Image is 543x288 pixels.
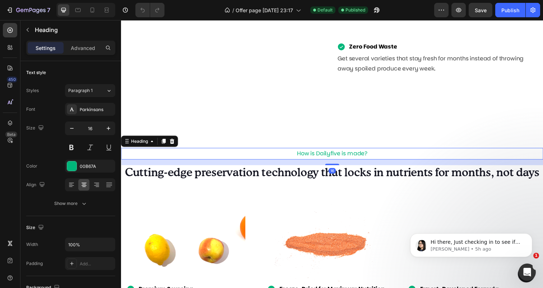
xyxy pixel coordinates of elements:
[5,132,17,137] div: Beta
[31,21,121,77] span: Hi there, Just checking in to see if the solution I shared earlier worked for you. We are looking...
[212,151,219,157] div: 16
[221,34,425,55] p: Get several varieties that stay fresh for months instead of throwing away spoiled produce every w...
[54,200,88,207] div: Show more
[36,44,56,52] p: Settings
[80,261,113,267] div: Add...
[399,218,543,269] iframe: Intercom notifications message
[9,120,29,127] div: Heading
[519,264,536,281] iframe: Intercom live chat
[121,20,543,288] iframe: Design area
[35,26,112,34] p: Heading
[26,241,38,248] div: Width
[26,87,39,94] div: Styles
[533,253,539,259] span: 1
[475,7,487,13] span: Save
[3,3,54,17] button: 7
[5,187,127,268] img: gempages_585118676177388189-5b196c38-aad0-4d89-ac99-c258ecea815f.gif
[345,7,365,13] span: Published
[26,197,115,210] button: Show more
[71,44,95,52] p: Advanced
[469,3,492,17] button: Save
[47,6,50,14] p: 7
[236,6,293,14] span: Offer page [DATE] 23:17
[26,223,45,233] div: Size
[31,28,124,34] p: Message from Pauline, sent 5h ago
[80,106,113,113] div: Parkinsans
[26,180,46,190] div: Align
[135,3,164,17] div: Undo/Redo
[65,238,115,251] input: Auto
[149,187,270,268] img: gempages_585118676177388189-b7db3f88-ecd8-4e3b-a2e1-5c0a4645a826.gif
[7,77,17,82] div: 450
[495,3,525,17] button: Publish
[68,87,93,94] span: Paragraph 1
[293,187,414,268] img: gempages_585118676177388189-64d45f38-6291-4f75-9414-18631c48ca20.gif
[26,260,43,267] div: Padding
[65,84,115,97] button: Paragraph 1
[317,7,333,13] span: Default
[26,69,46,76] div: Text style
[232,6,234,14] span: /
[26,106,35,113] div: Font
[233,22,282,33] p: Zero Food Waste
[26,163,37,169] div: Color
[501,6,519,14] div: Publish
[26,123,45,133] div: Size
[80,163,113,170] div: 00B67A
